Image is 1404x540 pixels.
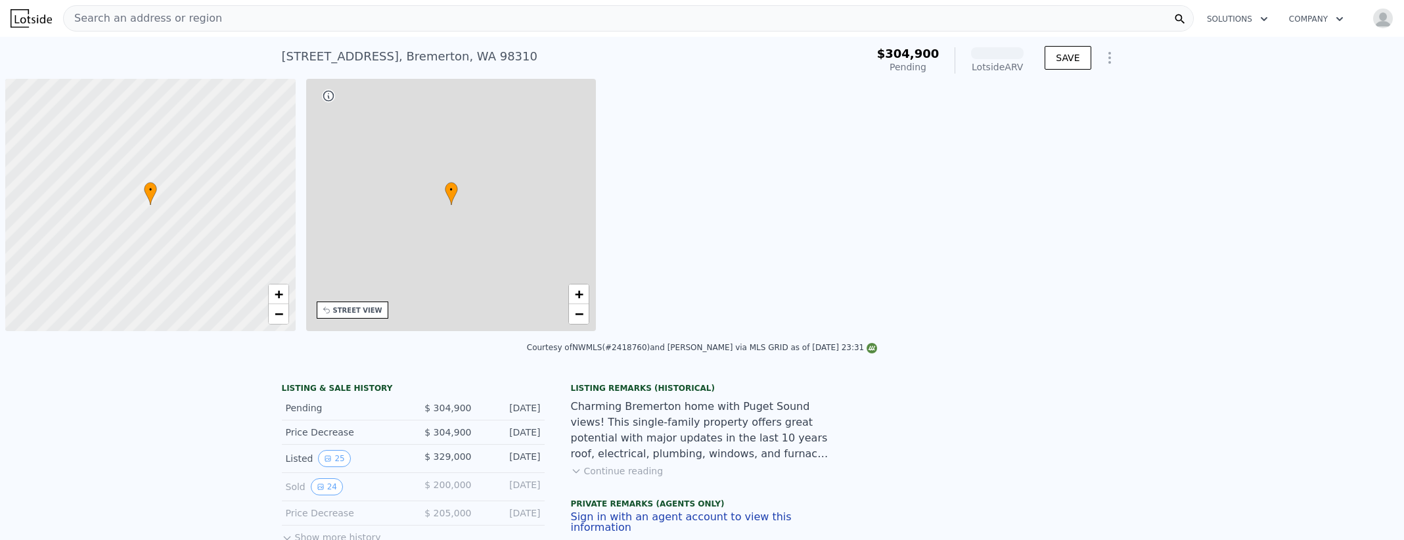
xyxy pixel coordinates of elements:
[569,284,589,304] a: Zoom in
[286,426,403,439] div: Price Decrease
[575,286,583,302] span: +
[569,304,589,324] a: Zoom out
[282,383,545,396] div: LISTING & SALE HISTORY
[311,478,343,495] button: View historical data
[424,480,471,490] span: $ 200,000
[11,9,52,28] img: Lotside
[269,284,288,304] a: Zoom in
[286,506,403,520] div: Price Decrease
[571,399,834,462] div: Charming Bremerton home with Puget Sound views! This single-family property offers great potentia...
[571,499,834,512] div: Private Remarks (Agents Only)
[971,60,1024,74] div: Lotside ARV
[333,305,382,315] div: STREET VIEW
[424,451,471,462] span: $ 329,000
[274,286,283,302] span: +
[877,47,940,60] span: $304,900
[1196,7,1279,31] button: Solutions
[286,478,403,495] div: Sold
[575,305,583,322] span: −
[482,401,541,415] div: [DATE]
[1279,7,1354,31] button: Company
[424,427,471,438] span: $ 304,900
[286,450,403,467] div: Listed
[527,343,877,352] div: Courtesy of NWMLS (#2418760) and [PERSON_NAME] via MLS GRID as of [DATE] 23:31
[424,508,471,518] span: $ 205,000
[144,182,157,205] div: •
[482,478,541,495] div: [DATE]
[269,304,288,324] a: Zoom out
[1372,8,1393,29] img: avatar
[482,450,541,467] div: [DATE]
[571,464,664,478] button: Continue reading
[867,343,877,353] img: NWMLS Logo
[1045,46,1091,70] button: SAVE
[286,401,403,415] div: Pending
[318,450,350,467] button: View historical data
[144,184,157,196] span: •
[877,60,940,74] div: Pending
[274,305,283,322] span: −
[424,403,471,413] span: $ 304,900
[571,383,834,394] div: Listing Remarks (Historical)
[1097,45,1123,71] button: Show Options
[64,11,222,26] span: Search an address or region
[482,426,541,439] div: [DATE]
[282,47,537,66] div: [STREET_ADDRESS] , Bremerton , WA 98310
[482,506,541,520] div: [DATE]
[571,512,834,533] button: Sign in with an agent account to view this information
[445,182,458,205] div: •
[445,184,458,196] span: •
